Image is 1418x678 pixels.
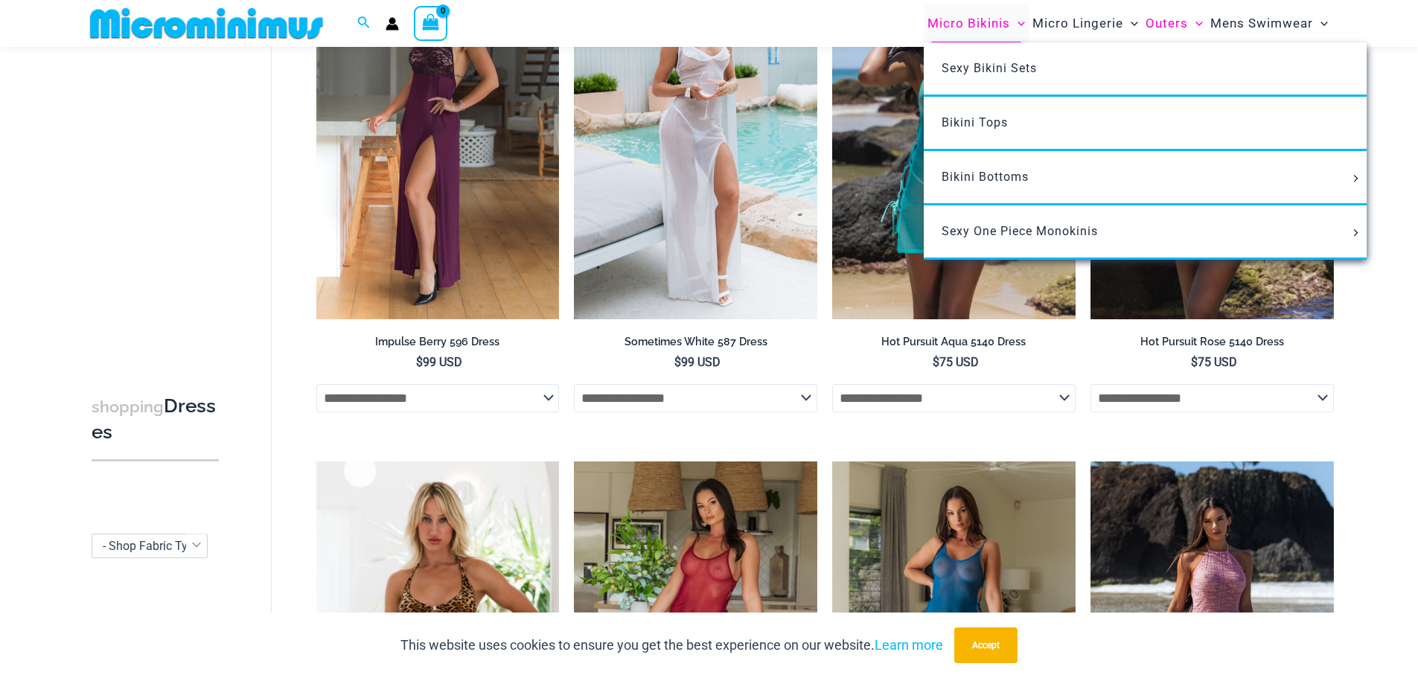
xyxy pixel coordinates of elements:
[416,355,423,369] span: $
[574,335,817,349] h2: Sometimes White 587 Dress
[357,14,371,33] a: Search icon link
[1123,4,1138,42] span: Menu Toggle
[103,539,200,553] span: - Shop Fabric Type
[927,4,1010,42] span: Micro Bikinis
[574,335,817,354] a: Sometimes White 587 Dress
[1207,4,1332,42] a: Mens SwimwearMenu ToggleMenu Toggle
[400,634,943,656] p: This website uses cookies to ensure you get the best experience on our website.
[414,6,448,40] a: View Shopping Cart, empty
[942,61,1037,75] span: Sexy Bikini Sets
[942,170,1029,184] span: Bikini Bottoms
[1032,4,1123,42] span: Micro Lingerie
[416,355,462,369] bdi: 99 USD
[924,205,1367,260] a: Sexy One Piece MonokinisMenu ToggleMenu Toggle
[1191,355,1198,369] span: $
[1210,4,1313,42] span: Mens Swimwear
[942,224,1098,238] span: Sexy One Piece Monokinis
[924,97,1367,151] a: Bikini Tops
[1313,4,1328,42] span: Menu Toggle
[832,335,1076,349] h2: Hot Pursuit Aqua 5140 Dress
[924,151,1367,205] a: Bikini BottomsMenu ToggleMenu Toggle
[1090,335,1334,354] a: Hot Pursuit Rose 5140 Dress
[933,355,979,369] bdi: 75 USD
[92,534,207,557] span: - Shop Fabric Type
[942,115,1008,129] span: Bikini Tops
[924,42,1367,97] a: Sexy Bikini Sets
[832,335,1076,354] a: Hot Pursuit Aqua 5140 Dress
[92,50,226,348] iframe: TrustedSite Certified
[933,355,939,369] span: $
[1090,335,1334,349] h2: Hot Pursuit Rose 5140 Dress
[92,534,208,558] span: - Shop Fabric Type
[674,355,681,369] span: $
[1146,4,1188,42] span: Outers
[1347,229,1364,237] span: Menu Toggle
[674,355,721,369] bdi: 99 USD
[924,4,1029,42] a: Micro BikinisMenu ToggleMenu Toggle
[1010,4,1025,42] span: Menu Toggle
[922,2,1335,45] nav: Site Navigation
[1347,175,1364,182] span: Menu Toggle
[84,7,329,40] img: MM SHOP LOGO FLAT
[954,627,1018,663] button: Accept
[1142,4,1207,42] a: OutersMenu ToggleMenu Toggle
[1029,4,1142,42] a: Micro LingerieMenu ToggleMenu Toggle
[92,394,219,445] h3: Dresses
[316,335,560,349] h2: Impulse Berry 596 Dress
[316,335,560,354] a: Impulse Berry 596 Dress
[386,17,399,31] a: Account icon link
[1188,4,1203,42] span: Menu Toggle
[875,637,943,653] a: Learn more
[92,397,164,416] span: shopping
[1191,355,1237,369] bdi: 75 USD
